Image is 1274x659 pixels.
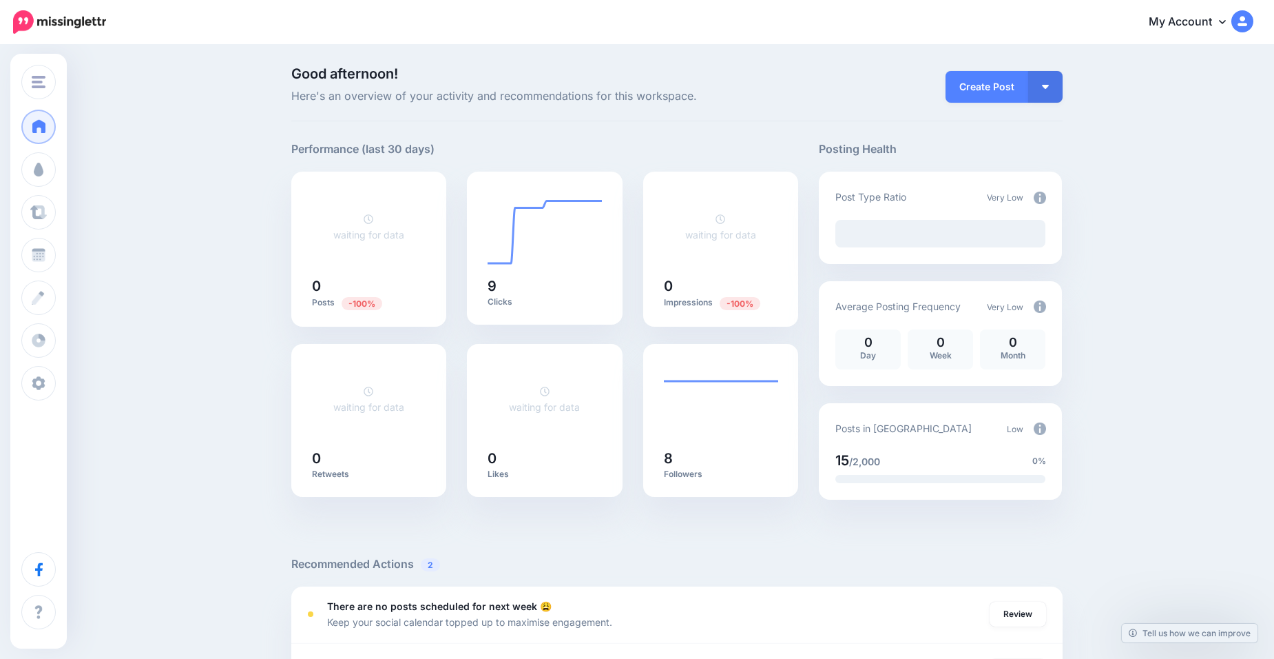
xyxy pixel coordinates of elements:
[1034,423,1046,435] img: info-circle-grey.png
[1135,6,1253,39] a: My Account
[987,302,1023,312] span: Very Low
[819,141,1062,158] h5: Posting Health
[835,452,849,469] span: 15
[333,385,404,413] a: waiting for data
[664,279,778,293] h5: 0
[1042,85,1049,89] img: arrow-down-white.png
[327,614,612,630] p: Keep your social calendar topped up to maximise engagement.
[1001,350,1025,361] span: Month
[1007,424,1023,434] span: Low
[291,141,435,158] h5: Performance (last 30 days)
[509,385,580,413] a: waiting for data
[860,350,876,361] span: Day
[291,556,1063,573] h5: Recommended Actions
[946,71,1028,103] a: Create Post
[930,350,952,361] span: Week
[312,469,426,480] p: Retweets
[835,189,906,205] p: Post Type Ratio
[333,213,404,241] a: waiting for data
[327,600,552,612] b: There are no posts scheduled for next week 😩
[312,296,426,310] p: Posts
[291,88,799,105] span: Here's an overview of your activity and recommendations for this workspace.
[720,297,760,310] span: Previous period: 10
[835,420,972,436] p: Posts in [GEOGRAPHIC_DATA]
[849,456,880,467] span: /2,000
[1032,454,1046,468] span: 0%
[32,76,45,88] img: menu.png
[1034,192,1046,204] img: info-circle-grey.png
[1034,301,1046,313] img: info-circle-grey.png
[312,452,426,465] h5: 0
[664,452,778,465] h5: 8
[488,279,602,293] h5: 9
[488,469,602,480] p: Likes
[990,602,1046,627] a: Review
[488,296,602,307] p: Clicks
[421,558,440,571] span: 2
[291,65,398,82] span: Good afternoon!
[835,298,961,314] p: Average Posting Frequency
[1122,624,1257,642] a: Tell us how we can improve
[308,611,313,617] div: <div class='status-dot small red margin-right'></div>Error
[664,469,778,480] p: Followers
[842,336,894,349] p: 0
[312,279,426,293] h5: 0
[13,10,106,34] img: Missinglettr
[342,297,382,310] span: Previous period: 1
[488,452,602,465] h5: 0
[987,192,1023,203] span: Very Low
[915,336,966,349] p: 0
[685,213,756,241] a: waiting for data
[664,296,778,310] p: Impressions
[987,336,1038,349] p: 0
